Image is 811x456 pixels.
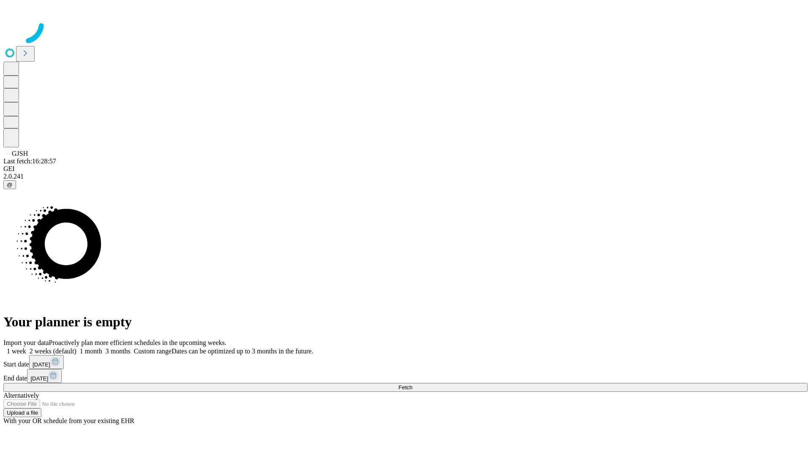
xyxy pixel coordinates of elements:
[134,347,171,355] span: Custom range
[3,165,808,173] div: GEI
[7,182,13,188] span: @
[3,173,808,180] div: 2.0.241
[171,347,313,355] span: Dates can be optimized up to 3 months in the future.
[3,355,808,369] div: Start date
[30,347,76,355] span: 2 weeks (default)
[106,347,131,355] span: 3 months
[3,180,16,189] button: @
[12,150,28,157] span: GJSH
[30,375,48,382] span: [DATE]
[3,417,134,424] span: With your OR schedule from your existing EHR
[3,339,49,346] span: Import your data
[33,361,50,368] span: [DATE]
[7,347,26,355] span: 1 week
[398,384,412,391] span: Fetch
[29,355,64,369] button: [DATE]
[80,347,102,355] span: 1 month
[27,369,62,383] button: [DATE]
[3,392,39,399] span: Alternatively
[3,369,808,383] div: End date
[3,157,56,165] span: Last fetch: 16:28:57
[3,408,41,417] button: Upload a file
[49,339,226,346] span: Proactively plan more efficient schedules in the upcoming weeks.
[3,314,808,330] h1: Your planner is empty
[3,383,808,392] button: Fetch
